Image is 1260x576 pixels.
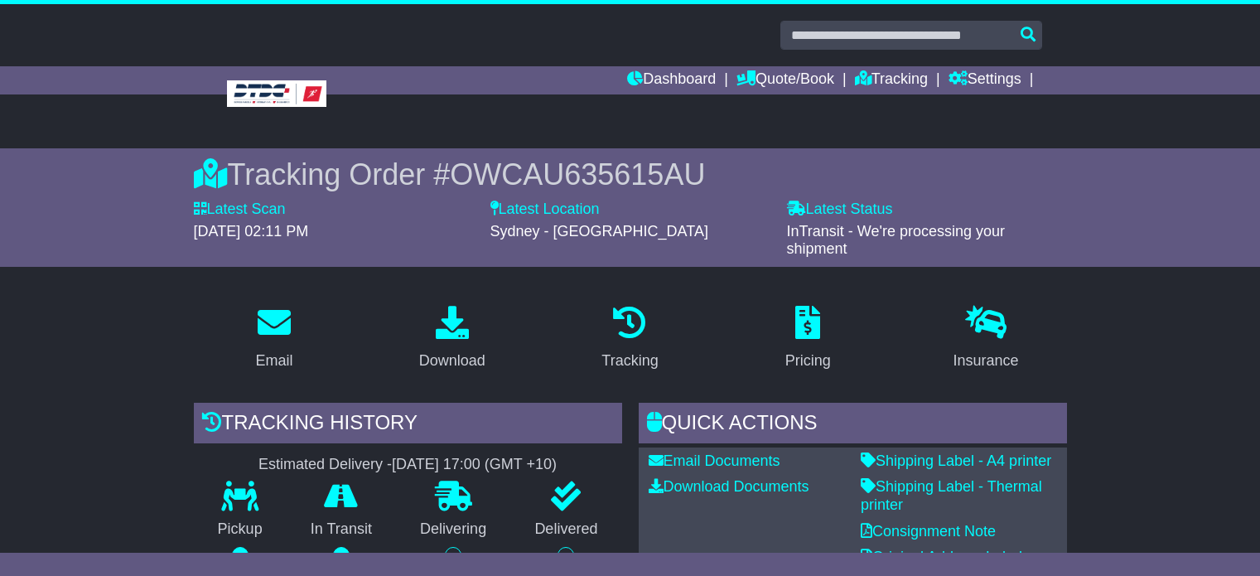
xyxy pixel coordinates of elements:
div: Tracking [601,350,658,372]
div: Tracking Order # [194,157,1067,192]
div: Estimated Delivery - [194,456,622,474]
a: Shipping Label - Thermal printer [861,478,1042,513]
span: Sydney - [GEOGRAPHIC_DATA] [490,223,708,240]
a: Email Documents [649,453,780,469]
span: OWCAU635615AU [450,157,705,191]
label: Latest Scan [194,201,286,219]
a: Dashboard [627,66,716,94]
span: [DATE] 02:11 PM [194,223,309,240]
a: Tracking [591,300,669,378]
a: Original Address Label [861,549,1022,565]
p: In Transit [287,520,396,539]
a: Tracking [855,66,928,94]
label: Latest Location [490,201,600,219]
a: Shipping Label - A4 printer [861,453,1051,469]
a: Consignment Note [861,523,996,540]
a: Download [408,300,496,378]
div: Insurance [953,350,1019,372]
label: Latest Status [787,201,893,219]
div: Tracking history [194,403,622,448]
p: Pickup [194,520,287,539]
div: Email [255,350,292,372]
p: Delivered [510,520,621,539]
a: Settings [949,66,1021,94]
div: Pricing [785,350,831,372]
div: Download [419,350,485,372]
span: InTransit - We're processing your shipment [787,223,1006,258]
div: [DATE] 17:00 (GMT +10) [392,456,557,474]
a: Insurance [943,300,1030,378]
a: Pricing [775,300,842,378]
p: Delivering [396,520,510,539]
a: Quote/Book [736,66,834,94]
div: Quick Actions [639,403,1067,448]
a: Download Documents [649,478,809,495]
a: Email [244,300,303,378]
